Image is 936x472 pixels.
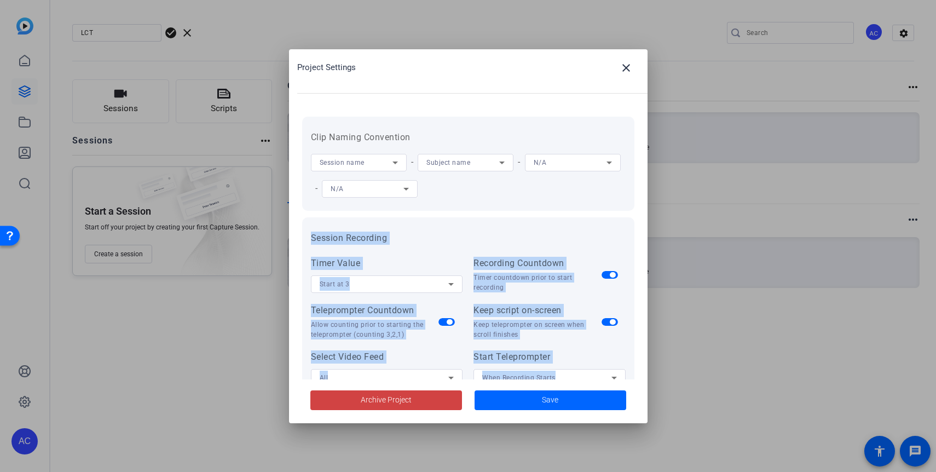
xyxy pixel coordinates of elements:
span: Save [542,394,558,406]
span: - [513,157,525,167]
span: - [407,157,418,167]
span: N/A [331,185,344,193]
div: Select Video Feed [311,350,463,364]
div: Timer countdown prior to start recording [473,273,602,292]
div: Project Settings [297,55,648,81]
h3: Session Recording [311,232,626,245]
span: N/A [534,159,547,166]
button: Archive Project [310,390,462,410]
div: Teleprompter Countdown [311,304,439,317]
span: - [311,183,322,193]
div: Start Teleprompter [473,350,626,364]
div: Keep script on-screen [473,304,602,317]
span: Session name [320,159,365,166]
span: When Recording Starts [482,374,556,382]
div: Keep teleprompter on screen when scroll finishes [473,320,602,339]
span: Start at 3 [320,280,350,288]
span: Subject name [426,159,470,166]
h3: Clip Naming Convention [311,131,626,144]
span: Archive Project [361,394,412,406]
div: Recording Countdown [473,257,602,270]
span: All [320,374,328,382]
mat-icon: close [620,61,633,74]
div: Timer Value [311,257,463,270]
button: Save [475,390,626,410]
div: Allow counting prior to starting the teleprompter (counting 3,2,1) [311,320,439,339]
